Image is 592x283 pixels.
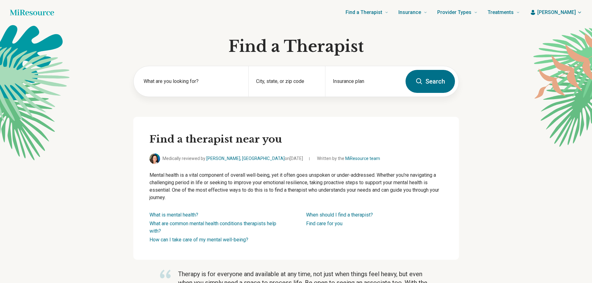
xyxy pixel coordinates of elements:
[345,156,380,161] a: MiResource team
[149,212,198,218] a: What is mental health?
[530,9,582,16] button: [PERSON_NAME]
[149,171,443,201] p: Mental health is a vital component of overall well-being, yet it often goes unspoken or under-add...
[488,8,514,17] span: Treatments
[144,78,241,85] label: What are you looking for?
[133,37,459,56] h1: Find a Therapist
[285,156,303,161] span: on [DATE]
[346,8,382,17] span: Find a Therapist
[406,70,455,93] button: Search
[149,133,443,146] h2: Find a therapist near you
[317,155,380,162] span: Written by the
[10,6,54,19] a: Home page
[398,8,421,17] span: Insurance
[149,237,248,243] a: How can I take care of my mental well-being?
[537,9,576,16] span: [PERSON_NAME]
[306,212,373,218] a: When should I find a therapist?
[206,156,285,161] a: [PERSON_NAME], [GEOGRAPHIC_DATA]
[437,8,471,17] span: Provider Types
[163,155,303,162] span: Medically reviewed by
[306,221,342,226] a: Find care for you
[149,221,276,234] a: What are common mental health conditions therapists help with?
